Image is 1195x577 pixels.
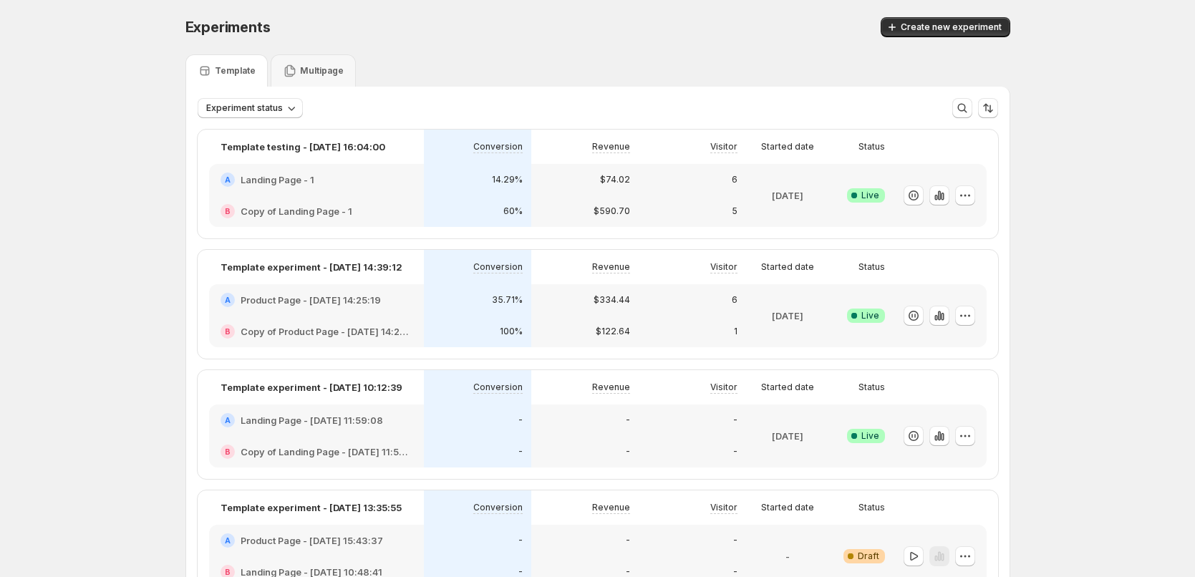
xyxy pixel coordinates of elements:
p: 100% [500,326,523,337]
p: - [518,535,523,546]
p: [DATE] [772,429,803,443]
p: Started date [761,141,814,152]
p: Status [858,261,885,273]
p: Started date [761,502,814,513]
p: Visitor [710,382,737,393]
p: - [626,535,630,546]
p: - [785,549,790,563]
h2: A [225,296,231,304]
p: Status [858,141,885,152]
h2: Product Page - [DATE] 15:43:37 [241,533,383,548]
p: - [518,414,523,426]
p: $334.44 [594,294,630,306]
p: Revenue [592,382,630,393]
p: Started date [761,261,814,273]
p: Visitor [710,141,737,152]
button: Create new experiment [881,17,1010,37]
p: 14.29% [492,174,523,185]
p: - [733,535,737,546]
p: Visitor [710,261,737,273]
h2: B [225,207,231,215]
p: - [626,414,630,426]
p: Template experiment - [DATE] 10:12:39 [221,380,402,394]
span: Live [861,310,879,321]
p: Template experiment - [DATE] 14:39:12 [221,260,402,274]
p: Revenue [592,502,630,513]
span: Create new experiment [901,21,1002,33]
h2: Product Page - [DATE] 14:25:19 [241,293,381,307]
p: - [626,446,630,457]
span: Live [861,190,879,201]
button: Experiment status [198,98,303,118]
h2: B [225,568,231,576]
p: Conversion [473,141,523,152]
p: Template [215,65,256,77]
p: Revenue [592,141,630,152]
p: $590.70 [594,205,630,217]
p: - [733,446,737,457]
p: 6 [732,294,737,306]
h2: Copy of Landing Page - 1 [241,204,352,218]
h2: B [225,447,231,456]
p: 5 [732,205,737,217]
p: Conversion [473,502,523,513]
p: $122.64 [596,326,630,337]
p: 60% [503,205,523,217]
h2: A [225,175,231,184]
button: Sort the results [978,98,998,118]
p: Template testing - [DATE] 16:04:00 [221,140,385,154]
p: 35.71% [492,294,523,306]
span: Live [861,430,879,442]
p: 6 [732,174,737,185]
h2: A [225,416,231,425]
p: $74.02 [600,174,630,185]
h2: A [225,536,231,545]
p: [DATE] [772,309,803,323]
p: Template experiment - [DATE] 13:35:55 [221,500,402,515]
span: Experiments [185,19,271,36]
h2: B [225,327,231,336]
p: Conversion [473,261,523,273]
h2: Copy of Product Page - [DATE] 14:25:19 [241,324,412,339]
p: Started date [761,382,814,393]
span: Draft [858,551,879,562]
p: Multipage [300,65,344,77]
p: Conversion [473,382,523,393]
span: Experiment status [206,102,283,114]
h2: Landing Page - [DATE] 11:59:08 [241,413,383,427]
h2: Copy of Landing Page - [DATE] 11:59:08 [241,445,412,459]
p: Status [858,502,885,513]
p: Status [858,382,885,393]
p: 1 [734,326,737,337]
p: [DATE] [772,188,803,203]
p: - [733,414,737,426]
p: - [518,446,523,457]
p: Visitor [710,502,737,513]
p: Revenue [592,261,630,273]
h2: Landing Page - 1 [241,173,314,187]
